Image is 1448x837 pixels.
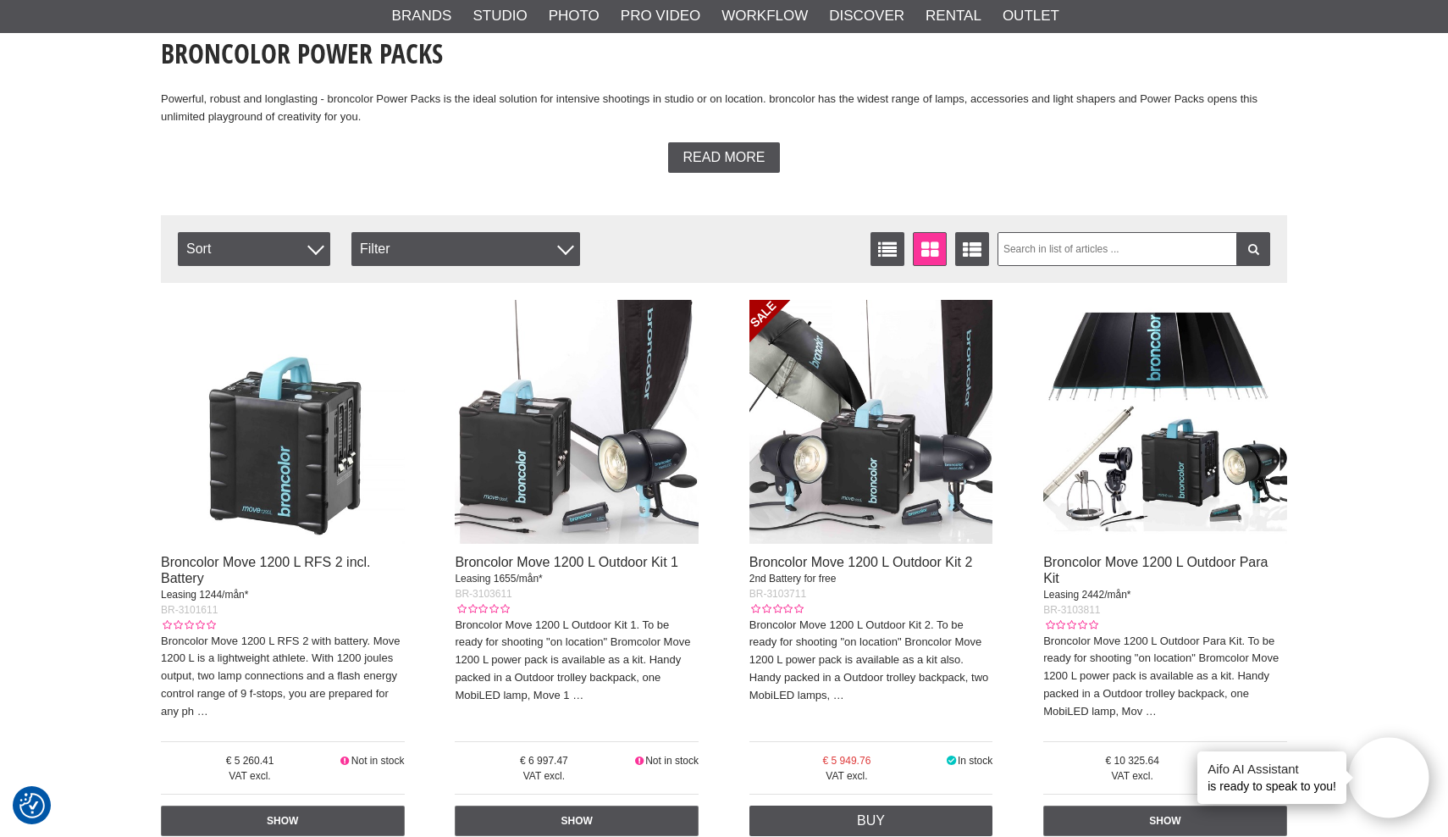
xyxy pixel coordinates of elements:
button: Consent Preferences [19,790,45,821]
span: VAT excl. [455,768,633,784]
div: Customer rating: 0 [161,618,215,633]
p: Broncolor Move 1200 L Outdoor Kit 2. To be ready for shooting "on location" Broncolor Move 1200 L... [749,617,993,705]
img: Broncolor Move 1200 L Outdoor Para Kit [1043,300,1287,544]
a: Photo [549,5,600,27]
h1: broncolor Power Packs [161,35,1287,72]
a: Broncolor Move 1200 L Outdoor Kit 1 [455,555,678,569]
img: Broncolor Move 1200 L Outdoor Kit 1 [455,300,699,544]
span: 6 997.47 [455,753,633,768]
a: Show [161,806,405,836]
span: Read more [683,150,765,165]
h4: Aifo AI Assistant [1208,760,1336,778]
img: Broncolor Move 1200 L Outdoor Kit 2 [749,300,993,544]
a: Broncolor Move 1200 L RFS 2 incl. Battery [161,555,371,585]
span: BR-3103711 [749,588,806,600]
span: 5 260.41 [161,753,339,768]
a: … [572,689,583,701]
span: Leasing 1244/mån* [161,589,248,601]
a: … [197,705,208,718]
span: In stock [958,755,992,767]
input: Search in list of articles ... [998,232,1271,266]
a: Workflow [721,5,808,27]
i: Not in stock [633,755,645,767]
span: 10 325.64 [1043,753,1221,768]
div: is ready to speak to you! [1197,751,1346,804]
div: Customer rating: 0 [749,601,804,617]
i: In stock [944,755,958,767]
a: Studio [473,5,527,27]
span: Sort [178,232,330,266]
a: Show [1043,806,1287,836]
a: Discover [829,5,904,27]
span: Leasing 2442/mån* [1043,589,1130,601]
img: Revisit consent button [19,793,45,818]
a: Rental [926,5,981,27]
a: Broncolor Move 1200 L Outdoor Kit 2 [749,555,973,569]
i: Not in stock [339,755,351,767]
span: BR-3103811 [1043,604,1100,616]
a: Filter [1236,232,1270,266]
a: Brands [392,5,452,27]
p: Broncolor Move 1200 L Outdoor Para Kit. To be ready for shooting "on location" Bromcolor Move 120... [1043,633,1287,721]
a: Extended list [955,232,989,266]
p: Broncolor Move 1200 L RFS 2 with battery. Move 1200 L is a lightweight athlete. With 1200 joules ... [161,633,405,721]
a: … [833,689,844,701]
span: VAT excl. [1043,768,1221,784]
span: 5 949.76 [749,753,944,768]
a: Broncolor Move 1200 L Outdoor Para Kit [1043,555,1268,585]
span: Not in stock [645,755,699,767]
span: BR-3101611 [161,604,218,616]
div: Filter [351,232,580,266]
span: Not in stock [351,755,405,767]
a: Buy [749,806,993,836]
a: … [1146,705,1157,718]
span: VAT excl. [161,768,339,784]
div: Customer rating: 0 [1043,618,1097,633]
p: Broncolor Move 1200 L Outdoor Kit 1. To be ready for shooting "on location" Bromcolor Move 1200 L... [455,617,699,705]
a: List [870,232,904,266]
p: Powerful, robust and longlasting - broncolor Power Packs is the ideal solution for intensive shoo... [161,91,1287,126]
a: Show [455,806,699,836]
a: Outlet [1003,5,1059,27]
img: Broncolor Move 1200 L RFS 2 incl. Battery [161,300,405,544]
span: BR-3103611 [455,588,511,600]
span: VAT excl. [749,768,944,784]
a: Window [913,232,947,266]
a: Pro Video [621,5,700,27]
span: Leasing 1655/mån* [455,573,542,585]
div: Customer rating: 0 [455,601,509,617]
span: 2nd Battery for free [749,573,837,585]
